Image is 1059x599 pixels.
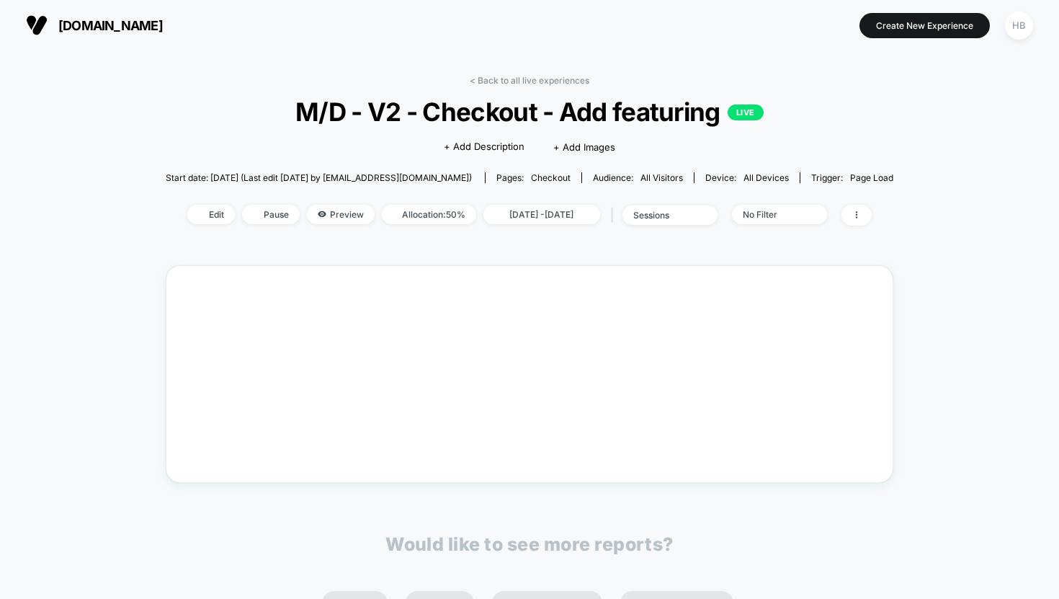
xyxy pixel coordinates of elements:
div: Pages: [496,172,571,183]
span: | [607,205,622,226]
a: < Back to all live experiences [470,75,589,86]
span: + Add Description [444,140,524,154]
span: all devices [743,172,789,183]
button: HB [1001,11,1037,40]
span: All Visitors [640,172,683,183]
span: checkout [531,172,571,183]
div: No Filter [743,209,800,220]
span: Start date: [DATE] (Last edit [DATE] by [EMAIL_ADDRESS][DOMAIN_NAME]) [166,172,472,183]
span: [DOMAIN_NAME] [58,18,163,33]
span: + Add Images [553,141,615,153]
button: [DOMAIN_NAME] [22,14,167,37]
span: Device: [694,172,800,183]
span: Allocation: 50% [382,205,476,224]
div: sessions [633,210,691,221]
span: Page Load [850,172,893,183]
div: HB [1005,12,1033,40]
img: Visually logo [26,14,48,36]
span: Edit [187,205,235,224]
button: Create New Experience [859,13,990,38]
div: Trigger: [811,172,893,183]
span: Pause [242,205,300,224]
div: Audience: [593,172,683,183]
p: Would like to see more reports? [385,533,674,555]
span: M/D - V2 - Checkout - Add featuring [202,97,857,127]
p: LIVE [728,105,764,120]
span: [DATE] - [DATE] [483,205,600,224]
span: Preview [307,205,375,224]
